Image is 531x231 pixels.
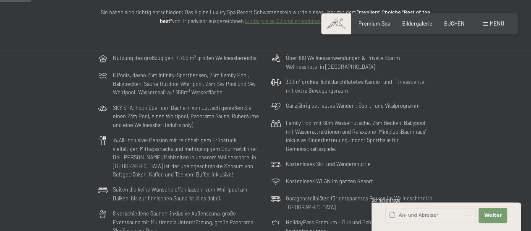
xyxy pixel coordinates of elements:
p: SKY SPA: hoch über den Dächern von Luttach genießen Sie einen 23m Pool, einen Whirlpool, Panorama... [113,104,261,129]
a: Premium Spa [358,20,390,27]
a: BUCHEN [444,20,465,27]
p: Suiten die keine Wünsche offen lassen: vom Whirlpool am Balkon, bis zur finnischen Sauna ist alle... [113,185,261,202]
p: Ganzjährig betreutes Wander-, Sport- und Vitalprogramm [286,101,420,110]
button: Weiter [479,208,507,223]
p: Garagenstellplätze für entspanntes Parken im Wellnesshotel in [GEOGRAPHIC_DATA] [286,194,434,211]
p: Kostenloses Ski- und Wandershuttle [286,160,371,168]
p: Nutzung des großzügigen, 7.700 m² großen Wellnessbereichs [113,54,256,62]
span: Menü [490,20,504,27]
a: Bildergalerie [402,20,432,27]
p: 6 Pools, davon 25m Infinity-Sportbecken, 25m Family Pool, Babybecken, Sauna-Outdoor Whirlpool, 23... [113,71,261,96]
p: 300m² großes, lichtdurchflutetes Kardio- und Fitnesscenter mit extra Bewegungsraum [286,78,434,95]
p: Family Pool mit 60m Wasserrutsche, 25m Becken, Babypool mit Wasserattraktionen und Relaxzone. Min... [286,119,434,153]
p: Über 100 Wellnessanwendungen & Private Spa im Wellnesshotel in [GEOGRAPHIC_DATA] [286,54,434,71]
strong: Travellers' Choiche "Best of the best" [160,9,431,24]
span: Schnellanfrage [371,197,400,202]
p: Sie haben sich richtig entschieden: Das Alpine Luxury Spa Resort Schwarzenstein wurde dieses Jahr... [98,8,434,25]
p: ¾ All-inclusive-Pension mit reichhaltigem Frühstück, vielfältigen Mittagssnacks und mehrgängigem ... [113,136,261,179]
a: Kinderpreise & Familienkonbinationen- Familiensuiten [245,18,371,24]
span: Weiter [484,212,502,219]
p: Kostenloses WLAN im ganzen Resort [286,177,373,185]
